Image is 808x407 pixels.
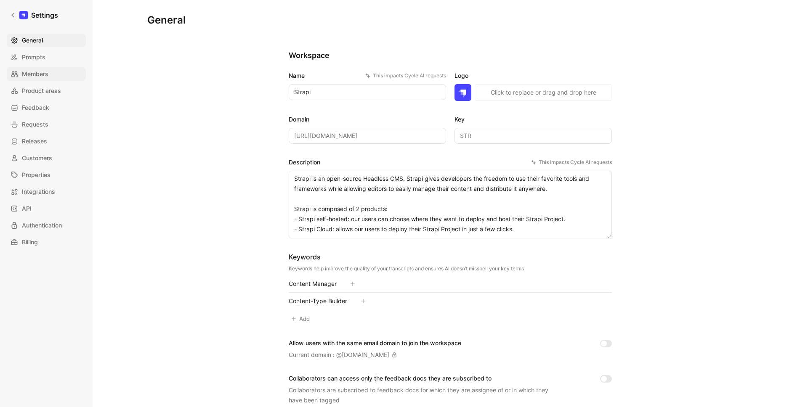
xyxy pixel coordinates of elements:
label: Domain [289,114,446,124]
a: Integrations [7,185,86,198]
a: Customers [7,151,86,165]
h2: Workspace [289,50,612,61]
a: Members [7,67,86,81]
label: Name [289,71,446,81]
span: Members [22,69,48,79]
h1: General [147,13,186,27]
div: Current domain : @ [289,350,397,360]
div: Keywords [289,252,524,262]
label: Description [289,157,612,167]
a: General [7,34,86,47]
label: Logo [454,71,612,81]
a: Prompts [7,50,86,64]
div: Allow users with the same email domain to join the workspace [289,338,461,348]
a: Feedback [7,101,86,114]
textarea: Strapi is an open-source Headless CMS. Strapi gives developers the freedom to use their favorite ... [289,171,612,238]
button: Click to replace or drag and drop here [475,84,612,101]
a: Releases [7,135,86,148]
button: Add [289,313,314,325]
a: Settings [7,7,61,24]
a: Requests [7,118,86,131]
span: Releases [22,136,47,146]
span: Billing [22,237,38,247]
div: Content-Type Builder [289,296,347,306]
span: Authentication [22,220,62,230]
div: [DOMAIN_NAME] [342,350,389,360]
a: Billing [7,235,86,249]
span: Product areas [22,86,61,96]
span: Feedback [22,103,49,113]
a: Product areas [7,84,86,98]
span: API [22,203,32,214]
div: This impacts Cycle AI requests [365,71,446,80]
a: API [7,202,86,215]
a: Properties [7,168,86,182]
img: logo [454,84,471,101]
h1: Settings [31,10,58,20]
span: Requests [22,119,48,129]
input: Some placeholder [289,128,446,144]
label: Key [454,114,612,124]
div: Content Manager [289,279,337,289]
div: Collaborators can access only the feedback docs they are subscribed to [289,373,558,383]
span: Customers [22,153,52,163]
span: General [22,35,43,45]
span: Integrations [22,187,55,197]
a: Authentication [7,219,86,232]
span: Properties [22,170,50,180]
div: Collaborators are subscribed to feedback docs for which they are assignee of or in which they hav... [289,385,558,405]
span: Prompts [22,52,45,62]
div: Keywords help improve the quality of your transcripts and ensures AI doesn’t misspell your key terms [289,265,524,272]
div: This impacts Cycle AI requests [531,158,612,166]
